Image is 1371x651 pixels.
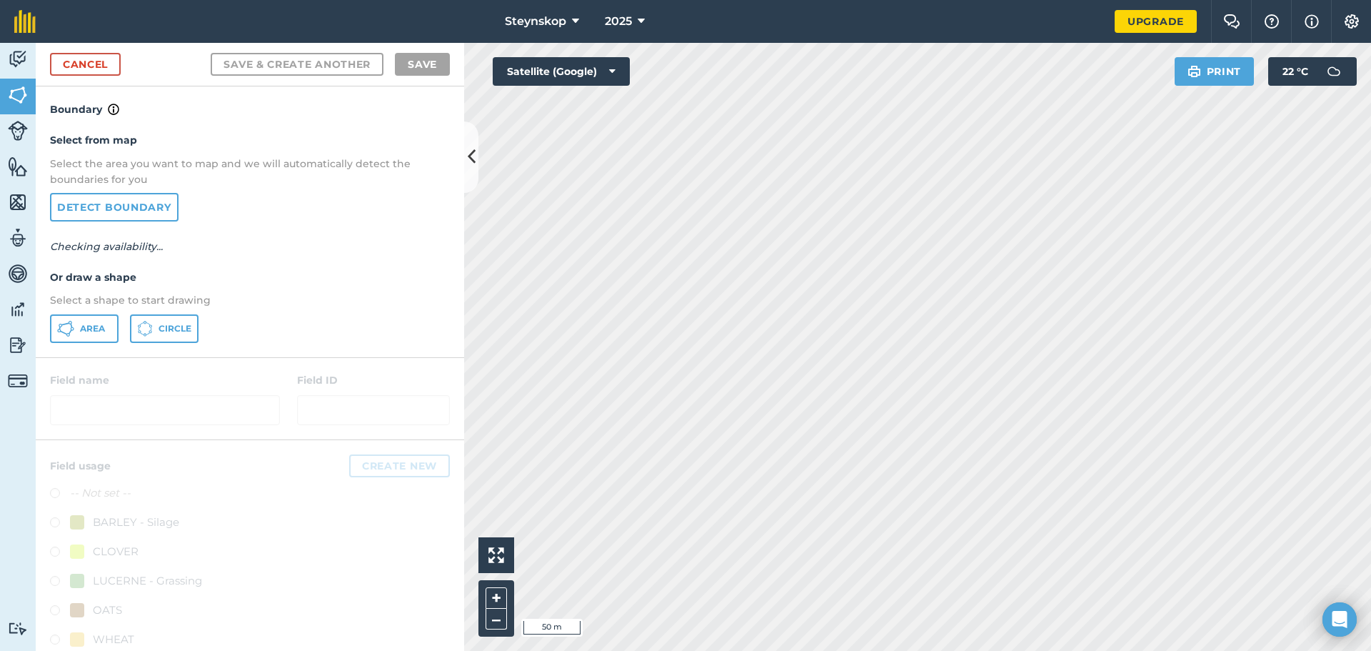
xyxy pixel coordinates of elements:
button: Circle [130,314,199,343]
img: svg+xml;base64,PHN2ZyB4bWxucz0iaHR0cDovL3d3dy53My5vcmcvMjAwMC9zdmciIHdpZHRoPSIxNyIgaGVpZ2h0PSIxNy... [108,101,119,118]
img: svg+xml;base64,PHN2ZyB4bWxucz0iaHR0cDovL3d3dy53My5vcmcvMjAwMC9zdmciIHdpZHRoPSI1NiIgaGVpZ2h0PSI2MC... [8,156,28,177]
img: A cog icon [1343,14,1360,29]
img: Four arrows, one pointing top left, one top right, one bottom right and the last bottom left [488,547,504,563]
button: Save [395,53,450,76]
span: 2025 [605,13,632,30]
a: Upgrade [1115,10,1197,33]
button: 22 °C [1268,57,1357,86]
span: 22 ° C [1282,57,1308,86]
h4: Select from map [50,132,450,148]
img: svg+xml;base64,PHN2ZyB4bWxucz0iaHR0cDovL3d3dy53My5vcmcvMjAwMC9zdmciIHdpZHRoPSIxNyIgaGVpZ2h0PSIxNy... [1305,13,1319,30]
span: Circle [159,323,191,334]
img: svg+xml;base64,PD94bWwgdmVyc2lvbj0iMS4wIiBlbmNvZGluZz0idXRmLTgiPz4KPCEtLSBHZW5lcmF0b3I6IEFkb2JlIE... [8,371,28,391]
img: svg+xml;base64,PD94bWwgdmVyc2lvbj0iMS4wIiBlbmNvZGluZz0idXRmLTgiPz4KPCEtLSBHZW5lcmF0b3I6IEFkb2JlIE... [8,263,28,284]
img: svg+xml;base64,PHN2ZyB4bWxucz0iaHR0cDovL3d3dy53My5vcmcvMjAwMC9zdmciIHdpZHRoPSI1NiIgaGVpZ2h0PSI2MC... [8,192,28,213]
button: Print [1175,57,1255,86]
a: Cancel [50,53,121,76]
img: Two speech bubbles overlapping with the left bubble in the forefront [1223,14,1240,29]
img: svg+xml;base64,PHN2ZyB4bWxucz0iaHR0cDovL3d3dy53My5vcmcvMjAwMC9zdmciIHdpZHRoPSIxOSIgaGVpZ2h0PSIyNC... [1187,63,1201,80]
p: Select the area you want to map and we will automatically detect the boundaries for you [50,156,450,188]
a: Detect boundary [50,193,179,222]
span: Area [80,323,105,334]
div: Open Intercom Messenger [1322,602,1357,637]
img: svg+xml;base64,PD94bWwgdmVyc2lvbj0iMS4wIiBlbmNvZGluZz0idXRmLTgiPz4KPCEtLSBHZW5lcmF0b3I6IEFkb2JlIE... [8,622,28,635]
img: svg+xml;base64,PD94bWwgdmVyc2lvbj0iMS4wIiBlbmNvZGluZz0idXRmLTgiPz4KPCEtLSBHZW5lcmF0b3I6IEFkb2JlIE... [8,49,28,70]
button: Area [50,314,119,343]
img: svg+xml;base64,PHN2ZyB4bWxucz0iaHR0cDovL3d3dy53My5vcmcvMjAwMC9zdmciIHdpZHRoPSI1NiIgaGVpZ2h0PSI2MC... [8,84,28,106]
img: svg+xml;base64,PD94bWwgdmVyc2lvbj0iMS4wIiBlbmNvZGluZz0idXRmLTgiPz4KPCEtLSBHZW5lcmF0b3I6IEFkb2JlIE... [8,299,28,320]
img: fieldmargin Logo [14,10,36,33]
button: Satellite (Google) [493,57,630,86]
p: Select a shape to start drawing [50,292,450,308]
img: svg+xml;base64,PD94bWwgdmVyc2lvbj0iMS4wIiBlbmNvZGluZz0idXRmLTgiPz4KPCEtLSBHZW5lcmF0b3I6IEFkb2JlIE... [1320,57,1348,86]
button: Save & Create Another [211,53,383,76]
h4: Boundary [36,86,464,118]
img: svg+xml;base64,PD94bWwgdmVyc2lvbj0iMS4wIiBlbmNvZGluZz0idXRmLTgiPz4KPCEtLSBHZW5lcmF0b3I6IEFkb2JlIE... [8,121,28,141]
em: Checking availability... [50,240,163,253]
img: A question mark icon [1263,14,1280,29]
img: svg+xml;base64,PD94bWwgdmVyc2lvbj0iMS4wIiBlbmNvZGluZz0idXRmLTgiPz4KPCEtLSBHZW5lcmF0b3I6IEFkb2JlIE... [8,334,28,356]
img: svg+xml;base64,PD94bWwgdmVyc2lvbj0iMS4wIiBlbmNvZGluZz0idXRmLTgiPz4KPCEtLSBHZW5lcmF0b3I6IEFkb2JlIE... [8,227,28,249]
h4: Or draw a shape [50,269,450,285]
button: – [486,609,507,630]
span: Steynskop [505,13,566,30]
button: + [486,587,507,609]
